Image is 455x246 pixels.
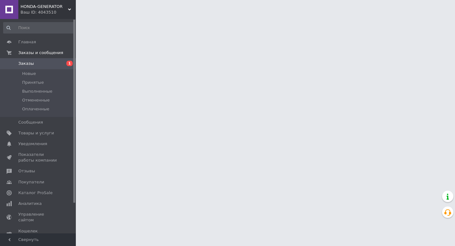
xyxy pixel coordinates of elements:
input: Поиск [3,22,75,34]
span: Выполненные [22,89,52,94]
span: 1 [66,61,73,66]
span: Главная [18,39,36,45]
span: Уведомления [18,141,47,147]
span: Покупатели [18,179,44,185]
span: Отзывы [18,168,35,174]
span: Заказы и сообщения [18,50,63,56]
span: Заказы [18,61,34,66]
span: Аналитика [18,201,42,206]
span: Отмененные [22,97,50,103]
span: Показатели работы компании [18,152,58,163]
span: HONDA-GENERATOR [21,4,68,9]
span: Сообщения [18,120,43,125]
span: Новые [22,71,36,77]
span: Управление сайтом [18,212,58,223]
span: Товары и услуги [18,130,54,136]
span: Кошелек компании [18,228,58,240]
div: Ваш ID: 4043510 [21,9,76,15]
span: Каталог ProSale [18,190,52,196]
span: Принятые [22,80,44,85]
span: Оплаченные [22,106,49,112]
